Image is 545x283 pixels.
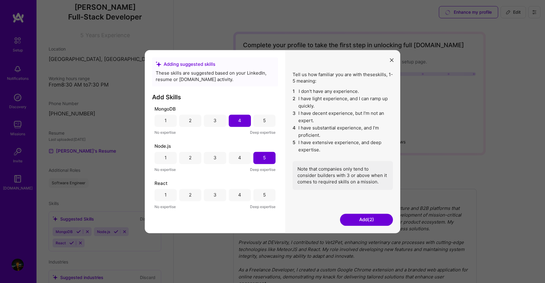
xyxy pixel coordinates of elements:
span: No expertise [154,166,176,173]
div: Tell us how familiar you are with these skills , 1-5 meaning: [293,71,393,190]
div: 2 [189,117,192,124]
span: 5 [293,139,296,154]
div: 1 [165,154,167,161]
span: 4 [293,124,296,139]
li: I have light experience, and I can ramp up quickly. [293,95,393,110]
div: 5 [263,117,266,124]
span: MongoDB [154,106,176,112]
span: 2 [293,95,296,110]
div: Adding suggested skills [156,61,274,67]
span: React [154,180,168,186]
li: I have extensive experience, and deep expertise. [293,139,393,154]
li: I have substantial experience, and I’m proficient. [293,124,393,139]
span: 1 [293,88,296,95]
li: I don't have any experience. [293,88,393,95]
div: 5 [263,154,266,161]
div: modal [145,50,400,233]
div: Note that companies only tend to consider builders with 3 or above when it comes to required skil... [293,161,393,190]
div: 1 [165,192,167,198]
i: icon Close [390,58,394,62]
li: I have decent experience, but I'm not an expert. [293,110,393,124]
div: 5 [263,192,266,198]
div: These skills are suggested based on your LinkedIn, resume or [DOMAIN_NAME] activity. [156,70,274,83]
div: 1 [165,117,167,124]
div: 3 [213,154,217,161]
span: Deep expertise [250,166,276,173]
span: Deep expertise [250,129,276,136]
div: 4 [238,117,241,124]
span: 3 [293,110,296,124]
div: 2 [189,192,192,198]
h3: Add Skills [152,94,278,101]
span: Node.js [154,143,171,149]
i: icon SuggestedTeams [156,61,161,67]
div: 3 [213,192,217,198]
button: Add(2) [340,214,393,226]
span: No expertise [154,129,176,136]
div: 4 [238,192,241,198]
span: No expertise [154,203,176,210]
div: 2 [189,154,192,161]
div: 3 [213,117,217,124]
div: 4 [238,154,241,161]
span: Deep expertise [250,203,276,210]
